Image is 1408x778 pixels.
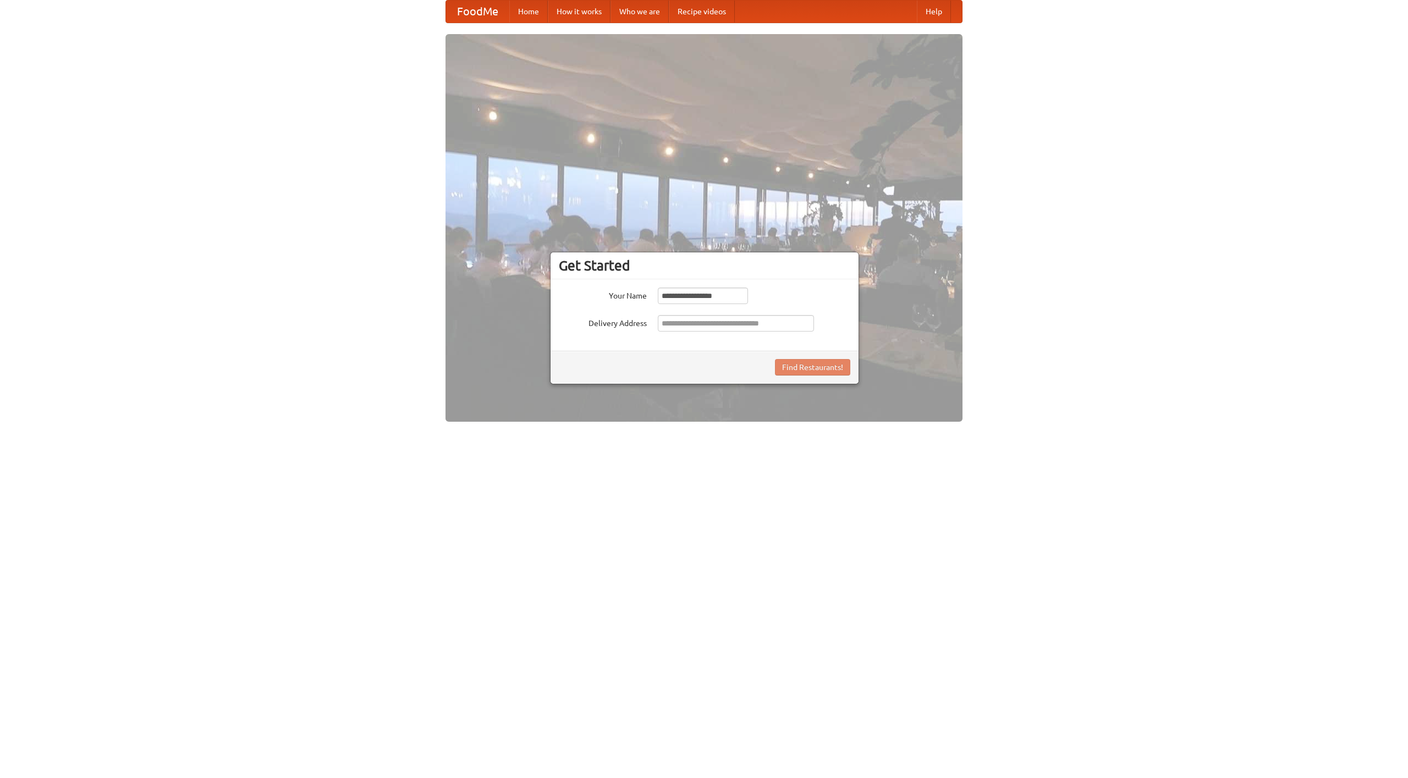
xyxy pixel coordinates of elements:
h3: Get Started [559,257,850,274]
a: Help [917,1,951,23]
a: Home [509,1,548,23]
label: Delivery Address [559,315,647,329]
a: How it works [548,1,610,23]
a: FoodMe [446,1,509,23]
label: Your Name [559,288,647,301]
a: Who we are [610,1,669,23]
a: Recipe videos [669,1,735,23]
button: Find Restaurants! [775,359,850,376]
